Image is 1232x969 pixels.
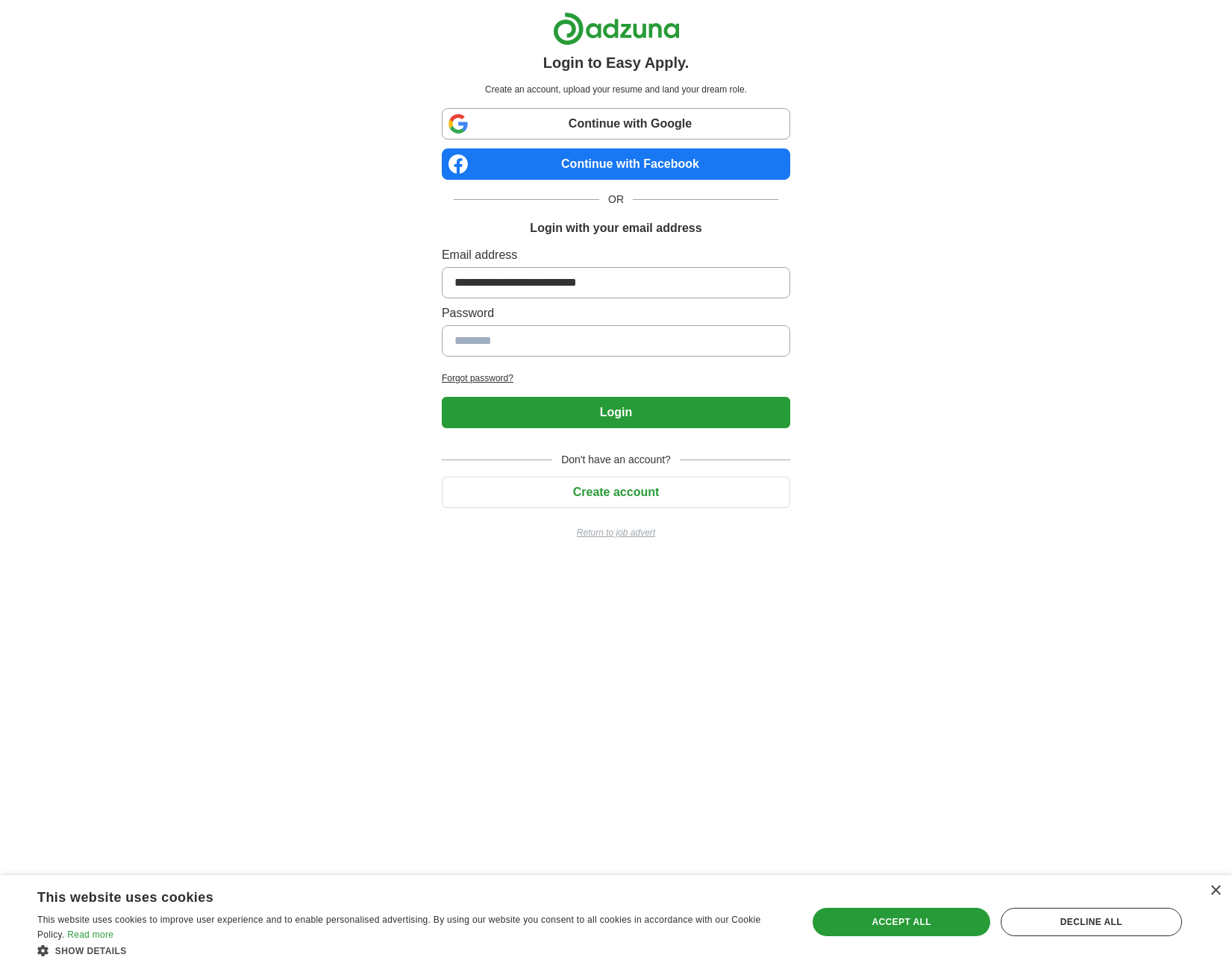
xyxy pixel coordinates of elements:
[67,929,113,940] a: Read more, opens a new window
[37,943,785,958] div: Show details
[442,304,790,322] label: Password
[37,884,748,906] div: This website uses cookies
[599,192,633,207] span: OR
[530,219,701,237] h1: Login with your email address
[1001,908,1182,936] div: Decline all
[442,477,790,508] button: Create account
[55,946,127,956] span: Show details
[552,452,680,468] span: Don't have an account?
[442,148,790,180] a: Continue with Facebook
[442,246,790,264] label: Email address
[442,526,790,539] a: Return to job advert
[37,915,761,940] span: This website uses cookies to improve user experience and to enable personalised advertising. By u...
[442,397,790,428] button: Login
[543,51,690,74] h1: Login to Easy Apply.
[442,371,790,385] a: Forgot password?
[553,12,680,46] img: Adzuna logo
[1210,885,1221,897] div: Close
[445,83,787,96] p: Create an account, upload your resume and land your dream role.
[442,486,790,498] a: Create account
[813,908,989,936] div: Accept all
[442,108,790,139] a: Continue with Google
